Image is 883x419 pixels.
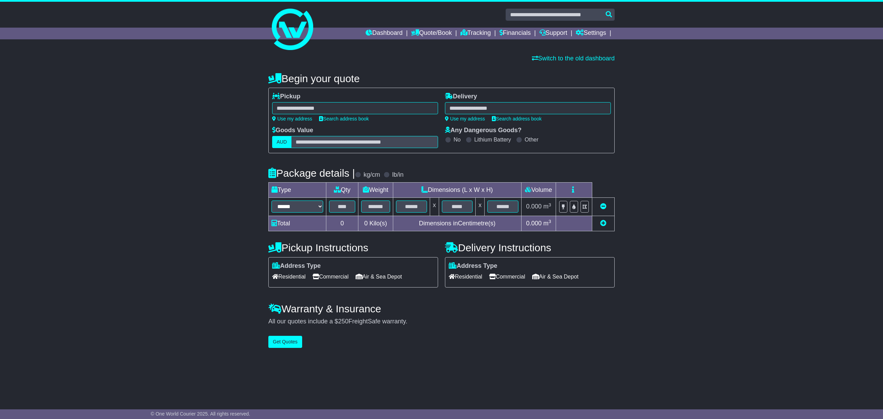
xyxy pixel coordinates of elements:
label: Pickup [272,93,300,100]
span: 0 [364,220,368,227]
td: Weight [358,183,393,198]
td: x [430,198,439,216]
label: kg/cm [364,171,380,179]
div: All our quotes include a $ FreightSafe warranty. [268,318,615,325]
label: Other [525,136,538,143]
label: AUD [272,136,291,148]
a: Search address book [319,116,369,121]
td: Qty [326,183,358,198]
h4: Delivery Instructions [445,242,615,253]
span: Residential [272,271,306,282]
td: Dimensions (L x W x H) [393,183,521,198]
a: Dashboard [366,28,403,39]
sup: 3 [548,219,551,224]
td: Type [269,183,326,198]
td: Kilo(s) [358,216,393,231]
label: lb/in [392,171,404,179]
a: Settings [576,28,606,39]
span: m [543,203,551,210]
a: Quote/Book [411,28,452,39]
label: Address Type [272,262,321,270]
span: Commercial [489,271,525,282]
td: x [476,198,485,216]
h4: Begin your quote [268,73,615,84]
a: Switch to the old dashboard [532,55,615,62]
td: Volume [521,183,556,198]
h4: Pickup Instructions [268,242,438,253]
span: Residential [449,271,482,282]
span: Commercial [312,271,348,282]
td: Dimensions in Centimetre(s) [393,216,521,231]
span: Air & Sea Depot [532,271,579,282]
label: Delivery [445,93,477,100]
td: 0 [326,216,358,231]
span: 250 [338,318,348,325]
span: Air & Sea Depot [356,271,402,282]
a: Support [539,28,567,39]
label: Address Type [449,262,497,270]
button: Get Quotes [268,336,302,348]
label: Goods Value [272,127,313,134]
span: © One World Courier 2025. All rights reserved. [151,411,250,417]
h4: Package details | [268,167,355,179]
span: 0.000 [526,203,542,210]
sup: 3 [548,202,551,207]
h4: Warranty & Insurance [268,303,615,314]
label: Any Dangerous Goods? [445,127,522,134]
a: Search address book [492,116,542,121]
a: Tracking [460,28,491,39]
label: No [454,136,460,143]
a: Add new item [600,220,606,227]
a: Financials [499,28,531,39]
a: Remove this item [600,203,606,210]
span: m [543,220,551,227]
span: 0.000 [526,220,542,227]
td: Total [269,216,326,231]
a: Use my address [445,116,485,121]
a: Use my address [272,116,312,121]
label: Lithium Battery [474,136,511,143]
